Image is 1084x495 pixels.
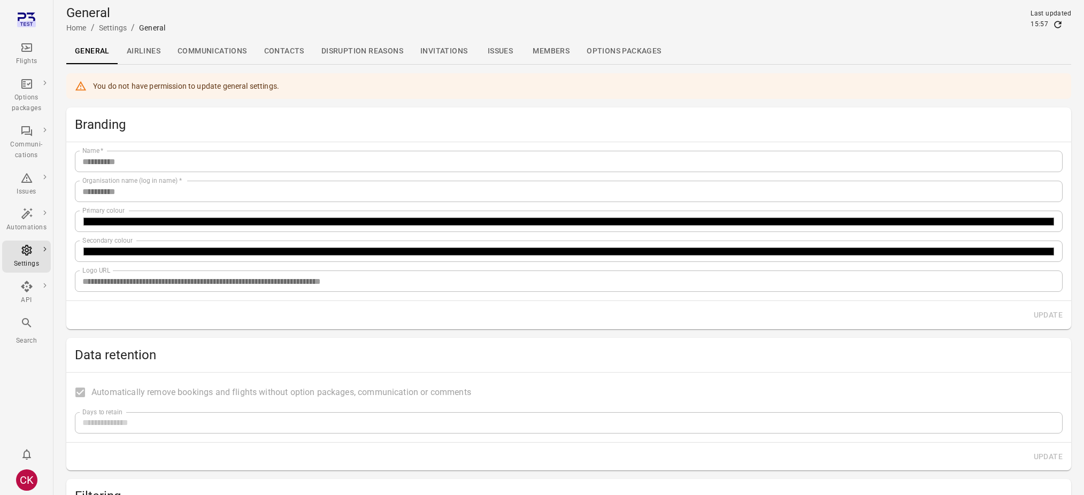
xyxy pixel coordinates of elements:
[476,38,524,64] a: Issues
[6,187,47,197] div: Issues
[82,407,122,416] label: Days to retain
[6,336,47,346] div: Search
[6,259,47,269] div: Settings
[82,266,111,275] label: Logo URL
[6,92,47,114] div: Options packages
[2,313,51,349] button: Search
[118,38,169,64] a: Airlines
[12,465,42,495] button: Christine Kaducova
[66,24,87,32] a: Home
[2,38,51,70] a: Flights
[524,38,578,64] a: Members
[91,21,95,34] li: /
[2,168,51,200] a: Issues
[2,204,51,236] a: Automations
[16,469,37,491] div: CK
[169,38,256,64] a: Communications
[82,146,104,155] label: Name
[6,140,47,161] div: Communi-cations
[6,222,47,233] div: Automations
[1031,19,1048,30] div: 15:57
[139,22,165,33] div: General
[82,236,133,245] label: Secondary colour
[93,76,279,96] div: You do not have permission to update general settings.
[2,241,51,273] a: Settings
[66,38,118,64] a: General
[6,295,47,306] div: API
[99,24,127,32] a: Settings
[2,121,51,164] a: Communi-cations
[82,206,125,215] label: Primary colour
[1031,9,1071,19] div: Last updated
[66,21,165,34] nav: Breadcrumbs
[66,38,1071,64] div: Local navigation
[412,38,476,64] a: Invitations
[91,386,471,399] span: Automatically remove bookings and flights without option packages, communication or comments
[2,277,51,309] a: API
[1052,19,1063,30] button: Refresh data
[66,4,165,21] h1: General
[578,38,670,64] a: Options packages
[6,56,47,67] div: Flights
[131,21,135,34] li: /
[75,116,1063,133] h2: Branding
[82,176,182,185] label: Organisation name (log in name)
[256,38,313,64] a: Contacts
[75,346,1063,363] h2: Data retention
[313,38,412,64] a: Disruption reasons
[2,74,51,117] a: Options packages
[16,444,37,465] button: Notifications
